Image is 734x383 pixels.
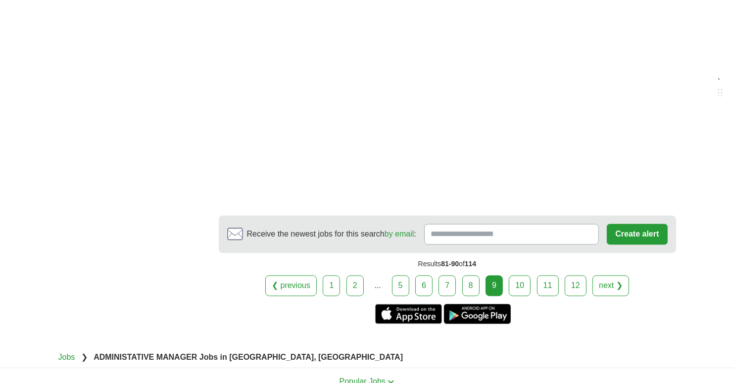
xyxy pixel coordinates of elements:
a: 7 [439,276,456,296]
a: 6 [415,276,433,296]
span: ❯ [81,353,88,362]
a: 8 [462,276,480,296]
a: 10 [509,276,531,296]
a: 1 [323,276,340,296]
button: Create alert [607,224,667,245]
a: by email [385,230,414,239]
a: ❮ previous [265,276,317,296]
a: Get the Android app [444,304,511,324]
a: 11 [537,276,559,296]
a: 12 [565,276,587,296]
span: 114 [465,260,476,268]
a: Jobs [58,353,75,362]
a: next ❯ [592,276,629,296]
span: 81-90 [441,260,459,268]
strong: ADMINISTATIVE MANAGER Jobs in [GEOGRAPHIC_DATA], [GEOGRAPHIC_DATA] [94,353,403,362]
a: Get the iPhone app [375,304,442,324]
div: ... [368,276,388,296]
a: 2 [346,276,364,296]
span: Receive the newest jobs for this search : [247,229,416,240]
a: 5 [392,276,409,296]
div: Results of [219,253,676,276]
div: 9 [486,276,503,296]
